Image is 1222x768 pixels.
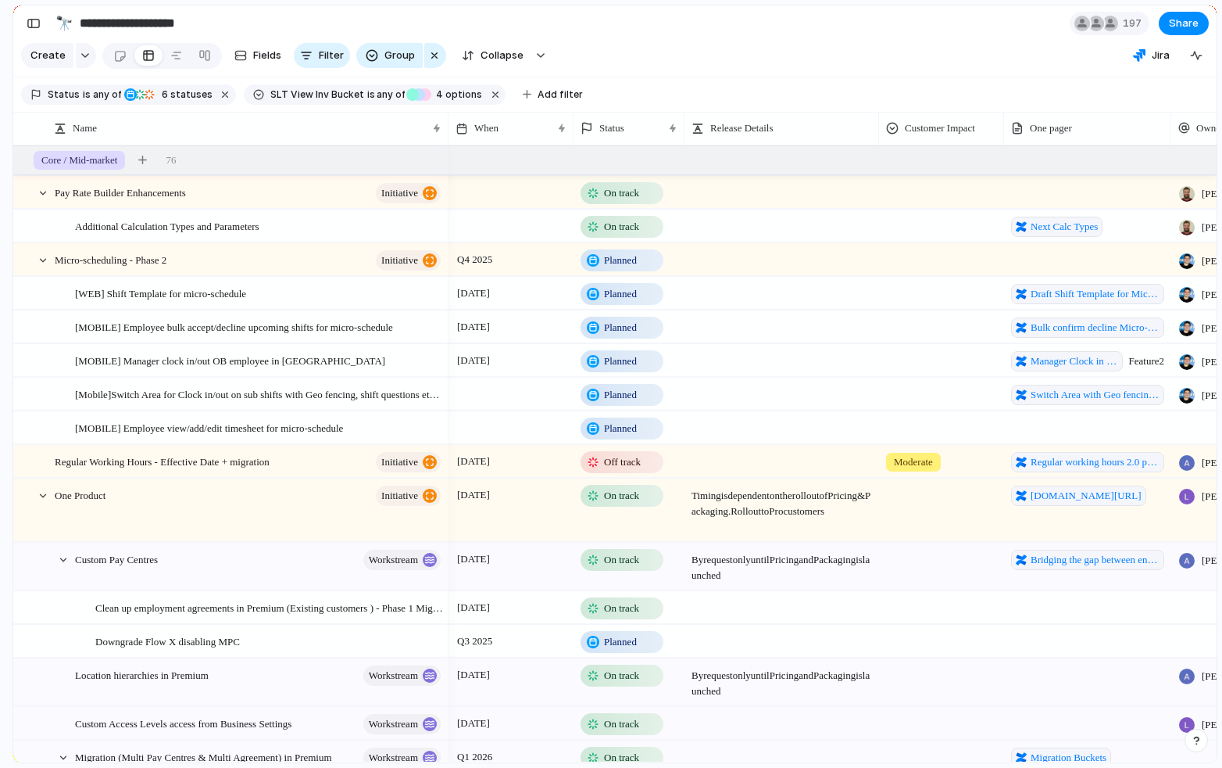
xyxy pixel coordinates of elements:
span: Status [48,88,80,102]
span: Release Details [710,120,774,136]
span: Location hierarchies in Premium [75,666,209,684]
span: On track [604,185,639,201]
a: Bulk confirm decline Micro-schedule via Mobile [1011,318,1164,338]
span: On track [604,552,639,568]
span: Planned [604,253,637,268]
button: initiative [376,452,441,472]
a: Draft Shift Template for Micro-schedule [1011,284,1164,304]
span: [DATE] [453,714,494,733]
button: 🔭 [52,11,77,36]
span: Downgrade Flow X disabling MPC [95,632,240,650]
span: Timing is dependent on the roll out of Pricing & Packaging. Roll out to Pro customers [685,479,878,519]
span: 6 [157,88,170,100]
span: 76 [166,153,176,168]
span: Migration (Multi Pay Centres & Multi Agreement) in Premium [75,748,332,766]
span: Planned [604,353,637,369]
span: [DATE] [453,318,494,336]
span: On track [604,488,639,504]
span: On track [604,219,639,235]
span: [MOBILE] Manager clock in/out OB employee in [GEOGRAPHIC_DATA] [75,351,385,369]
span: [Mobile]Switch Area for Clock in/out on sub shifts with Geo fencing, shift questions etc from sub... [75,385,443,403]
span: any of [375,88,406,102]
a: Switch Area with Geo fencing and Shift questions for Micro-scheduling clock in out?force_transiti... [1011,385,1164,405]
span: Bridging the gap between enterprise and premium - Location Hierarchies Pay Centers and Export [1031,552,1159,568]
button: initiative [376,486,441,506]
span: SLT View Inv Bucket [270,88,364,102]
button: workstream [363,666,441,686]
span: initiative [381,485,418,507]
span: Customer Impact [905,120,975,136]
span: Manager Clock in out on behalf of Employee for Micro-Schedule [1031,353,1118,369]
button: Group [356,43,423,68]
span: Core / Mid-market [41,153,117,168]
div: 🔭 [55,13,73,34]
button: 4 options [406,86,485,103]
button: Filter [294,43,350,68]
span: [DATE] [453,284,494,303]
span: Switch Area with Geo fencing and Shift questions for Micro-scheduling clock in out?force_transiti... [1031,387,1159,403]
span: options [431,88,482,102]
button: workstream [363,714,441,734]
span: Custom Pay Centres [75,550,158,568]
a: Bridging the gap between enterprise and premium - Location Hierarchies Pay Centers and Export [1011,550,1164,570]
span: Regular Working Hours - Effective Date + migration [55,452,270,470]
span: [DATE] [453,666,494,684]
span: Moderate [894,454,933,470]
button: workstream [363,748,441,768]
span: Planned [604,421,637,436]
span: any of [91,88,121,102]
span: [DATE] [453,598,494,617]
span: Pay Rate Builder Enhancements [55,183,186,201]
span: By request only until Pricing and Packaging is launched [685,544,878,583]
span: Clean up employment agreements in Premium (Existing customers ) - Phase 1 Migration [95,598,443,616]
span: On track [604,716,639,732]
span: Collapse [481,48,523,63]
button: Fields [228,43,288,68]
span: 4 [431,88,445,100]
span: Share [1169,16,1199,31]
span: When [474,120,498,136]
button: Create [21,43,73,68]
span: Planned [604,387,637,403]
span: Additional Calculation Types and Parameters [75,217,259,235]
a: Manager Clock in out on behalf of Employee for Micro-Schedule [1011,351,1123,371]
span: Next Calc Types [1031,219,1098,235]
button: Collapse [452,43,531,68]
button: isany of [80,86,124,103]
span: Planned [604,286,637,302]
span: On track [604,601,639,616]
span: Planned [604,320,637,336]
button: Jira [1127,44,1176,67]
span: Create [30,48,66,63]
span: On track [604,668,639,684]
span: One Product [55,486,105,504]
span: One pager [1030,120,1072,136]
span: [DATE] [453,486,494,504]
span: [MOBILE] Employee bulk accept/decline upcoming shifts for micro-schedule [75,318,393,336]
span: Fields [253,48,281,63]
button: isany of [364,86,409,103]
span: [DATE] [453,351,494,370]
span: is [367,88,375,102]
span: Draft Shift Template for Micro-schedule [1031,286,1159,302]
a: Regular working hours 2.0 pre-migration improvements [1011,452,1164,472]
span: Jira [1152,48,1170,63]
span: Bulk confirm decline Micro-schedule via Mobile [1031,320,1159,336]
span: is [83,88,91,102]
button: Add filter [513,84,592,106]
span: 197 [1123,16,1146,31]
button: initiative [376,183,441,203]
span: workstream [369,665,418,687]
span: Status [599,120,624,136]
span: workstream [369,549,418,571]
span: Micro-scheduling - Phase 2 [55,250,166,268]
button: workstream [363,550,441,570]
span: workstream [369,713,418,735]
span: [DOMAIN_NAME][URL] [1031,488,1142,504]
span: Filter [319,48,344,63]
span: [DATE] [453,550,494,569]
span: Regular working hours 2.0 pre-migration improvements [1031,454,1159,470]
span: initiative [381,249,418,271]
span: By request only until Pricing and Packaging is launched [685,659,878,699]
span: Custom Access Levels access from Business Settings [75,714,291,732]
